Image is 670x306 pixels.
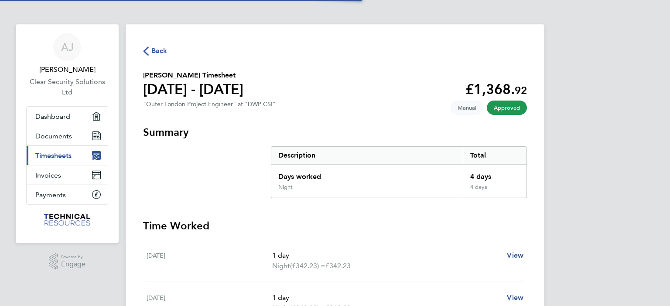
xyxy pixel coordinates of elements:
[272,293,500,303] p: 1 day
[463,147,526,164] div: Total
[463,165,526,184] div: 4 days
[515,84,527,97] span: 92
[61,41,74,53] span: AJ
[35,112,70,121] span: Dashboard
[27,146,108,165] a: Timesheets
[151,46,167,56] span: Back
[143,101,276,108] div: "Outer London Project Engineer" at "DWP CSI"
[27,185,108,204] a: Payments
[143,70,243,81] h2: [PERSON_NAME] Timesheet
[35,191,66,199] span: Payments
[507,293,523,302] span: View
[26,77,108,98] a: Clear Security Solutions Ltd
[271,147,463,164] div: Description
[465,81,527,98] app-decimal: £1,368.
[61,253,85,261] span: Powered by
[325,262,351,270] span: £342.23
[271,165,463,184] div: Days worked
[16,24,119,243] nav: Main navigation
[143,81,243,98] h1: [DATE] - [DATE]
[26,33,108,75] a: AJ[PERSON_NAME]
[507,250,523,261] a: View
[35,132,72,140] span: Documents
[143,219,527,233] h3: Time Worked
[143,45,167,56] button: Back
[26,64,108,75] span: Alex Jack
[49,253,86,270] a: Powered byEngage
[271,146,527,198] div: Summary
[61,261,85,268] span: Engage
[27,107,108,126] a: Dashboard
[272,250,500,261] p: 1 day
[290,262,325,270] span: (£342.23) =
[147,250,272,271] div: [DATE]
[272,261,290,271] span: Night
[43,213,92,227] img: technicalresources-logo-retina.png
[451,101,483,115] span: This timesheet was manually created.
[26,213,108,227] a: Go to home page
[143,125,527,139] h3: Summary
[27,126,108,145] a: Documents
[487,101,527,115] span: This timesheet has been approved.
[507,251,523,259] span: View
[35,171,61,179] span: Invoices
[507,293,523,303] a: View
[463,184,526,198] div: 4 days
[278,184,293,191] div: Night
[35,151,72,160] span: Timesheets
[27,165,108,185] a: Invoices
